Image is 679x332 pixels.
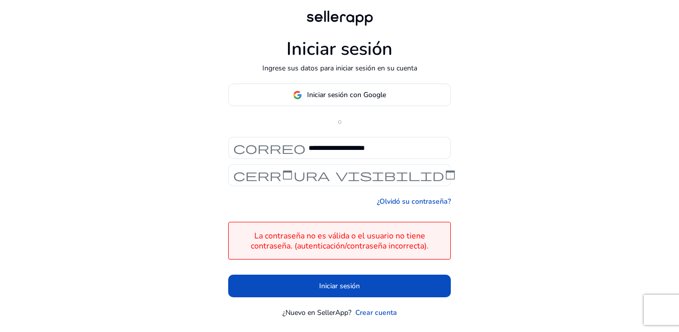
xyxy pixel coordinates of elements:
[228,84,451,106] button: Iniciar sesión con Google
[282,307,351,318] p: ¿Nuevo en SellerApp?
[233,142,306,154] span: correo
[262,63,417,73] p: Ingrese sus datos para iniciar sesión en su cuenta
[233,169,330,181] span: cerradura
[228,116,451,127] p: o
[355,307,397,318] a: Crear cuenta
[319,281,360,291] span: Iniciar sesión
[307,90,386,100] span: Iniciar sesión con Google
[336,169,456,181] span: visibilidad
[293,91,302,100] img: google-logo.svg
[377,196,451,207] a: ¿Olvidó su contraseña?
[286,38,393,60] h1: Iniciar sesión
[228,275,451,297] button: Iniciar sesión
[234,231,445,251] h4: La contraseña no es válida o el usuario no tiene contraseña. (autenticación/contraseña incorrecta).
